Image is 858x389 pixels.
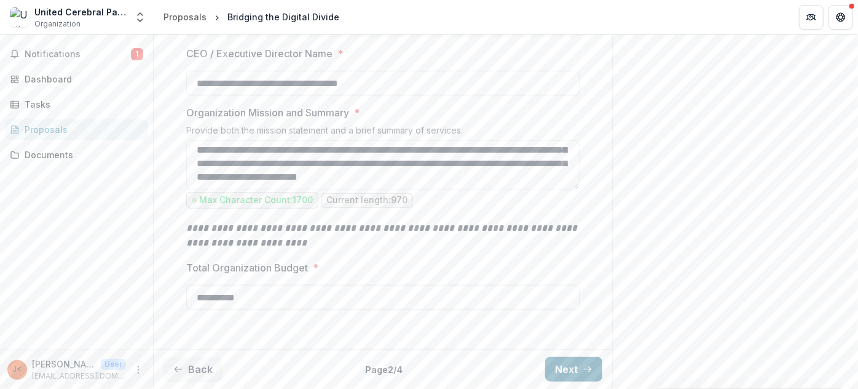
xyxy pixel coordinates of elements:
a: Proposals [5,119,148,140]
button: Open entity switcher [132,5,149,30]
button: Notifications1 [5,44,148,64]
div: Joanna Marrero <grants@ucpect.org> <grants@ucpect.org> [13,366,22,374]
p: Total Organization Budget [186,260,308,275]
div: Dashboard [25,73,138,86]
nav: breadcrumb [159,8,344,26]
span: 1 [131,48,143,60]
div: United Cerebral Palsy Association of Eastern [US_STATE] Inc. [34,6,127,18]
p: Page 2 / 4 [365,363,403,376]
p: Organization Mission and Summary [186,105,349,120]
div: Bridging the Digital Divide [227,10,339,23]
div: Documents [25,148,138,161]
button: Partners [799,5,824,30]
span: Organization [34,18,81,30]
button: More [131,363,146,377]
a: Documents [5,145,148,165]
img: United Cerebral Palsy Association of Eastern Connecticut Inc. [10,7,30,27]
a: Tasks [5,94,148,114]
p: Current length: 970 [326,195,407,206]
button: Back [163,357,222,382]
p: [EMAIL_ADDRESS][DOMAIN_NAME] [32,371,126,382]
span: Notifications [25,49,131,60]
div: Proposals [25,123,138,136]
p: Max Character Count: 1700 [199,195,313,206]
div: Tasks [25,98,138,111]
a: Proposals [159,8,211,26]
p: CEO / Executive Director Name [186,46,333,61]
div: Proposals [163,10,207,23]
p: User [101,359,126,370]
div: Provide both the mission statement and a brief summary of services. [186,125,580,140]
p: [PERSON_NAME] <[EMAIL_ADDRESS][DOMAIN_NAME]> <[EMAIL_ADDRESS][DOMAIN_NAME]> [32,358,96,371]
button: Get Help [828,5,853,30]
a: Dashboard [5,69,148,89]
button: Next [545,357,602,382]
